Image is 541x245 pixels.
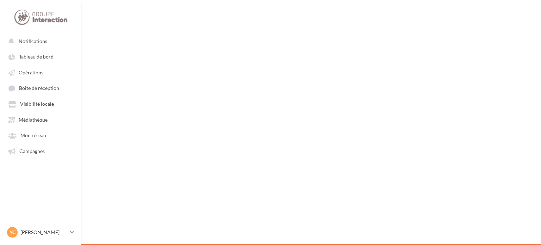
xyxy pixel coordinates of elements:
span: Médiathèque [19,117,48,123]
p: [PERSON_NAME] [20,229,67,236]
span: Mon réseau [20,133,46,139]
span: Boîte de réception [19,85,59,91]
button: Notifications [4,35,74,47]
a: Tableau de bord [4,50,77,63]
a: Médiathèque [4,113,77,126]
span: Tableau de bord [19,54,54,60]
a: Mon réseau [4,129,77,141]
span: Opérations [19,69,43,75]
a: Campagnes [4,145,77,157]
span: Campagnes [19,148,45,154]
span: YC [10,229,15,236]
a: Boîte de réception [4,81,77,94]
a: Visibilité locale [4,97,77,110]
span: Notifications [19,38,47,44]
span: Visibilité locale [20,101,54,107]
a: YC [PERSON_NAME] [6,226,75,239]
a: Opérations [4,66,77,79]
